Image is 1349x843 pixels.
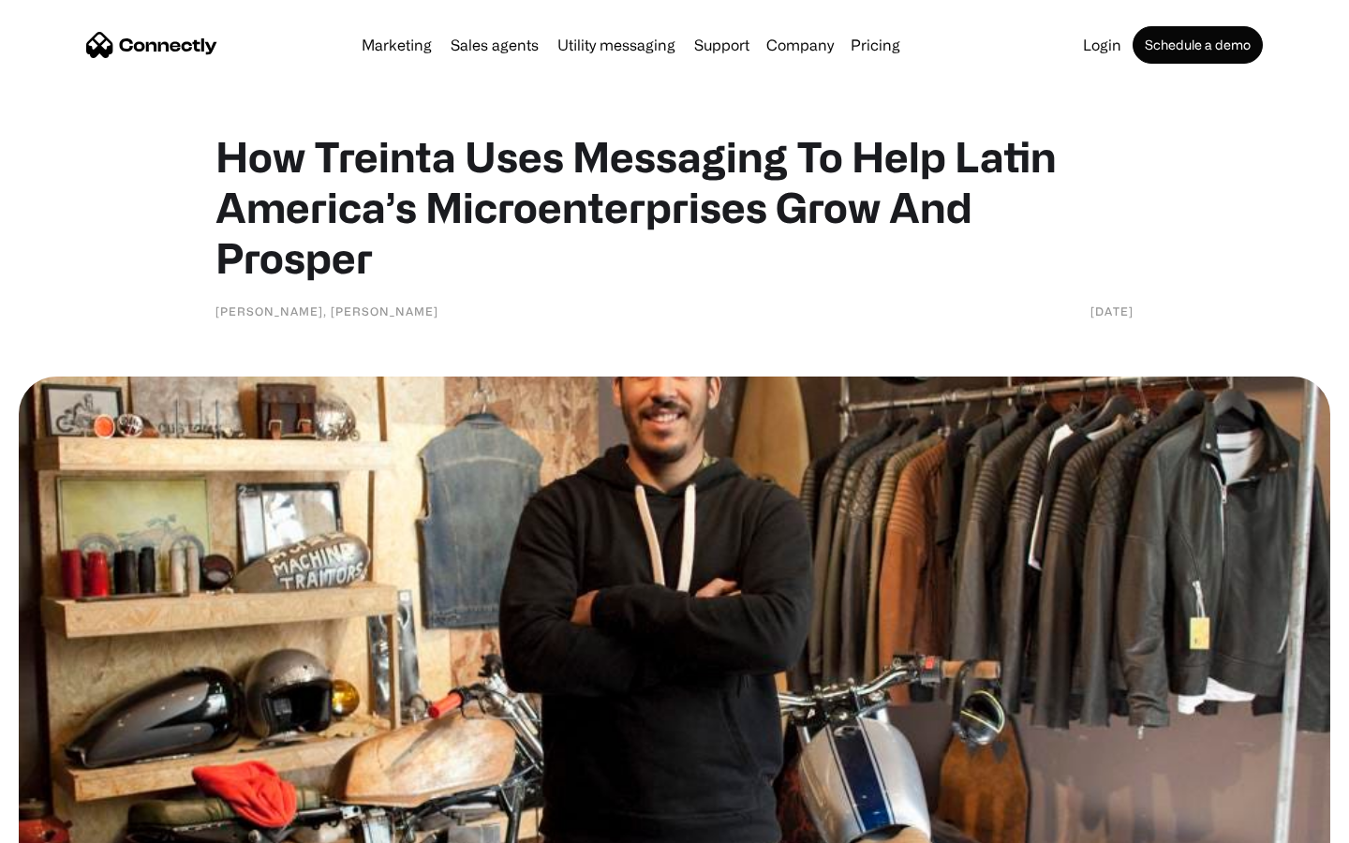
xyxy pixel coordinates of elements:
a: Utility messaging [550,37,683,52]
div: [DATE] [1090,302,1134,320]
ul: Language list [37,810,112,836]
h1: How Treinta Uses Messaging To Help Latin America’s Microenterprises Grow And Prosper [215,131,1134,283]
a: Pricing [843,37,908,52]
div: Company [766,32,834,58]
aside: Language selected: English [19,810,112,836]
a: Sales agents [443,37,546,52]
a: Schedule a demo [1133,26,1263,64]
div: [PERSON_NAME], [PERSON_NAME] [215,302,438,320]
a: Login [1075,37,1129,52]
a: Support [687,37,757,52]
a: Marketing [354,37,439,52]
